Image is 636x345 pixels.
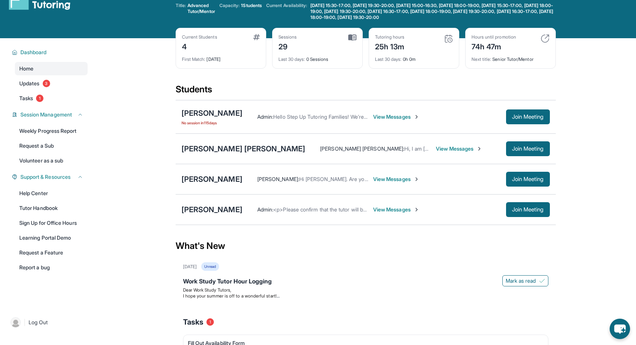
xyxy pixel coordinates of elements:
span: Mark as read [506,277,536,285]
span: Admin : [257,114,273,120]
span: [DATE] 15:30-17:00, [DATE] 19:30-20:00, [DATE] 15:00-16:30, [DATE] 18:00-19:00, [DATE] 15:30-17:0... [310,3,554,20]
span: Log Out [29,319,48,326]
span: First Match : [182,56,206,62]
span: <p>Please confirm that the tutor will be able to attend your first assigned meeting time before j... [273,206,541,213]
button: Mark as read [502,275,548,286]
div: Hours until promotion [472,34,516,40]
span: Session Management [20,111,72,118]
span: Tasks [19,95,33,102]
span: Join Meeting [512,147,544,151]
div: 0 Sessions [278,52,356,62]
img: Chevron-Right [414,176,420,182]
span: No session in 115 days [182,120,242,126]
a: Tasks1 [15,92,88,105]
span: View Messages [373,113,420,121]
div: [PERSON_NAME] [182,204,242,215]
span: 1 [36,95,43,102]
div: [DATE] [183,264,197,270]
span: Last 30 days : [375,56,402,62]
a: Home [15,62,88,75]
span: Capacity: [219,3,240,9]
img: Chevron-Right [414,207,420,213]
span: Hi [PERSON_NAME]. Are you available [DATE] at 3 or 3:30 instead of [DATE]? [299,176,480,182]
div: Unread [201,262,219,271]
a: Tutor Handbook [15,201,88,215]
div: Tutoring hours [375,34,405,40]
span: Title: [176,3,186,14]
span: [PERSON_NAME] : [257,176,299,182]
button: Session Management [17,111,83,118]
span: Dear Work Study Tutors, [183,287,232,293]
span: 3 [43,80,50,87]
div: [DATE] [182,52,260,62]
span: Last 30 days : [278,56,305,62]
span: Current Availability: [266,3,307,20]
img: card [348,34,356,41]
button: Join Meeting [506,202,550,217]
a: Request a Sub [15,139,88,152]
div: 74h 47m [472,40,516,52]
span: Support & Resources [20,173,71,181]
a: Report a bug [15,261,88,274]
span: View Messages [373,206,420,213]
img: Chevron-Right [476,146,482,152]
span: Dashboard [20,49,47,56]
img: card [444,34,453,43]
span: 1 Students [241,3,262,9]
div: 25h 13m [375,40,405,52]
img: card [253,34,260,40]
div: 0h 0m [375,52,453,62]
a: Sign Up for Office Hours [15,216,88,230]
span: Advanced Tutor/Mentor [187,3,215,14]
span: Join Meeting [512,207,544,212]
span: Tasks [183,317,203,327]
button: Join Meeting [506,172,550,187]
div: Work Study Tutor Hour Logging [183,277,548,287]
button: Join Meeting [506,109,550,124]
div: 29 [278,40,297,52]
button: Support & Resources [17,173,83,181]
div: Sessions [278,34,297,40]
span: Admin : [257,206,273,213]
div: [PERSON_NAME] [PERSON_NAME] [182,144,306,154]
a: Volunteer as a sub [15,154,88,167]
a: Help Center [15,187,88,200]
img: Chevron-Right [414,114,420,120]
span: I hope your summer is off to a wonderful start! [183,293,280,299]
span: Next title : [472,56,492,62]
button: Join Meeting [506,141,550,156]
a: |Log Out [7,314,88,331]
span: View Messages [373,175,420,183]
div: 4 [182,40,217,52]
button: Dashboard [17,49,83,56]
span: [PERSON_NAME] [PERSON_NAME] : [320,145,404,152]
div: Students [176,83,556,100]
div: Senior Tutor/Mentor [472,52,549,62]
a: Request a Feature [15,246,88,259]
img: user-img [10,317,21,328]
span: Join Meeting [512,115,544,119]
div: [PERSON_NAME] [182,174,242,184]
a: Weekly Progress Report [15,124,88,138]
span: Updates [19,80,40,87]
div: [PERSON_NAME] [182,108,242,118]
span: 1 [206,318,214,326]
a: Learning Portal Demo [15,231,88,244]
img: Mark as read [539,278,545,284]
div: Current Students [182,34,217,40]
div: What's New [176,230,556,262]
span: View Messages [436,145,482,152]
button: chat-button [610,319,630,339]
span: Home [19,65,33,72]
a: [DATE] 15:30-17:00, [DATE] 19:30-20:00, [DATE] 15:00-16:30, [DATE] 18:00-19:00, [DATE] 15:30-17:0... [309,3,556,20]
img: card [541,34,549,43]
span: | [24,318,26,327]
a: Updates3 [15,77,88,90]
span: Join Meeting [512,177,544,181]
